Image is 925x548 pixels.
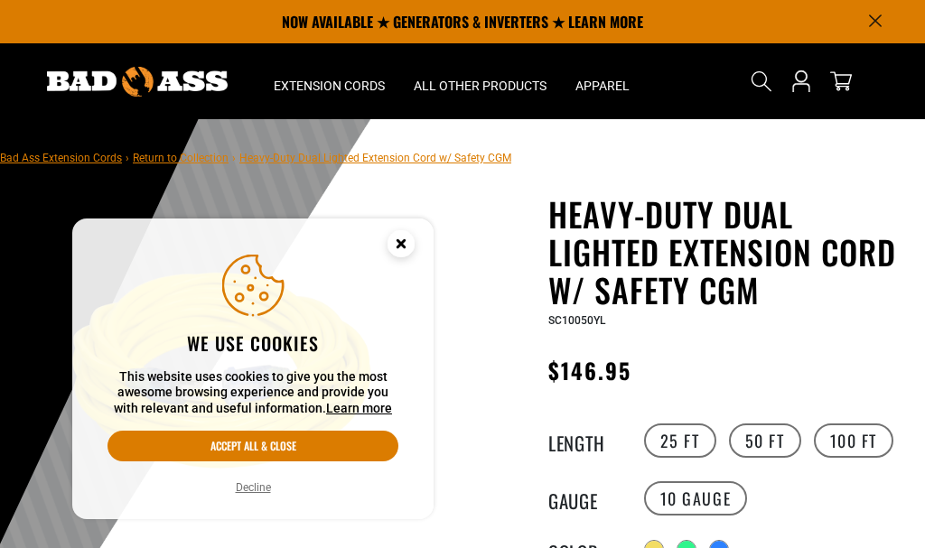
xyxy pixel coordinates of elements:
[399,43,561,119] summary: All Other Products
[575,78,630,94] span: Apparel
[326,401,392,415] a: Learn more
[548,354,632,386] span: $146.95
[72,218,434,520] aside: Cookie Consent
[814,423,894,458] label: 100 FT
[561,43,644,119] summary: Apparel
[107,369,398,417] p: This website uses cookies to give you the most awesome browsing experience and provide you with r...
[230,478,276,497] button: Decline
[644,481,748,515] label: 10 Gauge
[126,152,129,164] span: ›
[47,67,228,97] img: Bad Ass Extension Cords
[232,152,236,164] span: ›
[274,78,385,94] span: Extension Cords
[239,152,511,164] span: Heavy-Duty Dual Lighted Extension Cord w/ Safety CGM
[548,429,639,452] legend: Length
[747,67,776,96] summary: Search
[414,78,547,94] span: All Other Products
[548,314,605,327] span: SC10050YL
[107,331,398,355] h2: We use cookies
[644,423,716,458] label: 25 FT
[729,423,801,458] label: 50 FT
[548,487,639,510] legend: Gauge
[133,152,229,164] a: Return to Collection
[107,431,398,461] button: Accept all & close
[548,195,911,309] h1: Heavy-Duty Dual Lighted Extension Cord w/ Safety CGM
[259,43,399,119] summary: Extension Cords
